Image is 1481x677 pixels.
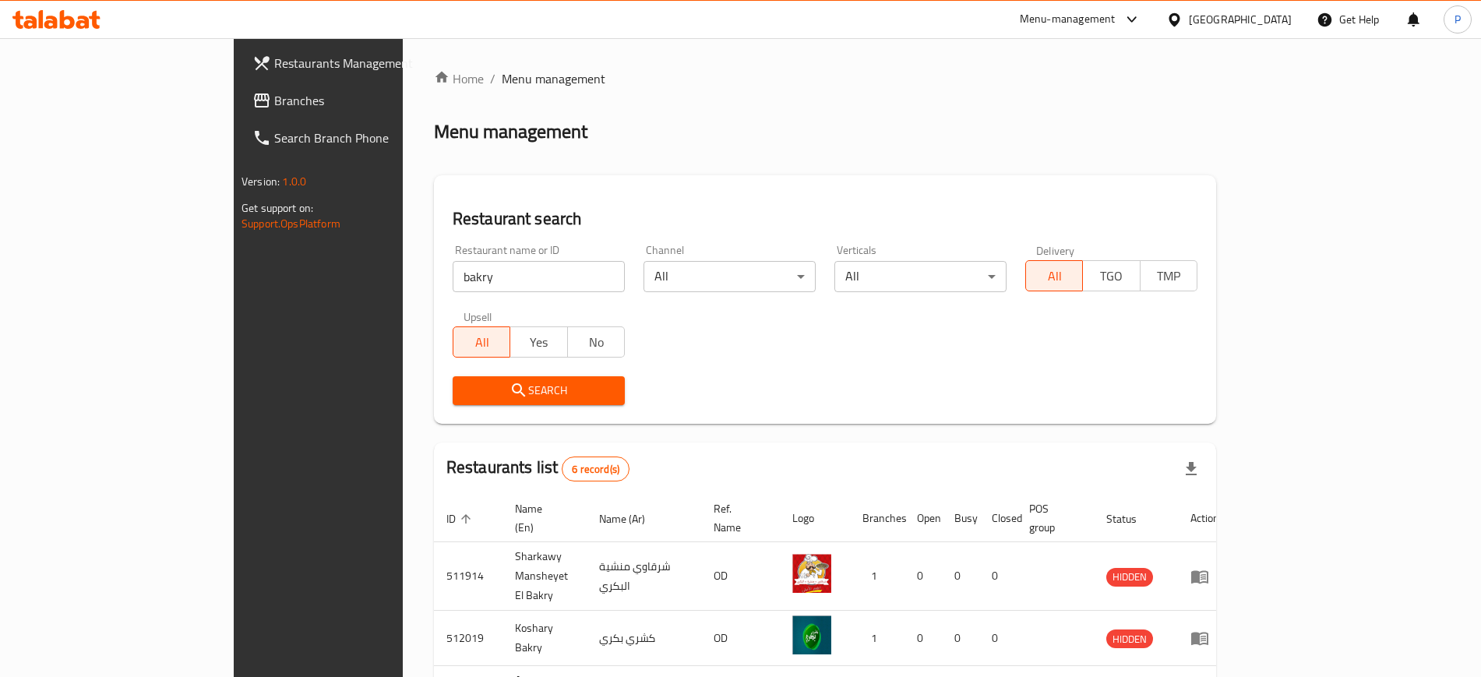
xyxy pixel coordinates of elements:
span: Yes [517,331,561,354]
span: Restaurants Management [274,54,468,72]
th: Busy [942,495,979,542]
span: 6 record(s) [562,462,629,477]
label: Delivery [1036,245,1075,256]
span: Version: [242,171,280,192]
h2: Restaurants list [446,456,629,481]
img: Sharkawy Mansheyet El Bakry [792,554,831,593]
div: Menu [1190,629,1219,647]
div: Export file [1172,450,1210,488]
td: شرقاوي منشية البكري [587,542,701,611]
span: Get support on: [242,198,313,218]
th: Action [1178,495,1232,542]
span: Name (En) [515,499,568,537]
span: Menu management [502,69,605,88]
td: 0 [942,611,979,666]
th: Logo [780,495,850,542]
td: 0 [942,542,979,611]
td: 1 [850,611,904,666]
span: All [1032,265,1077,287]
td: 1 [850,542,904,611]
td: 0 [904,611,942,666]
label: Upsell [464,311,492,322]
span: TGO [1089,265,1134,287]
span: 1.0.0 [282,171,306,192]
button: All [1025,260,1083,291]
button: Yes [510,326,567,358]
button: No [567,326,625,358]
nav: breadcrumb [434,69,1216,88]
td: 0 [979,542,1017,611]
th: Branches [850,495,904,542]
span: Search [465,381,612,400]
span: Status [1106,510,1157,528]
div: HIDDEN [1106,568,1153,587]
div: All [834,261,1007,292]
h2: Restaurant search [453,207,1197,231]
img: Koshary Bakry [792,615,831,654]
button: All [453,326,510,358]
li: / [490,69,495,88]
td: 0 [904,542,942,611]
div: Menu-management [1020,10,1116,29]
span: Name (Ar) [599,510,665,528]
span: All [460,331,504,354]
button: Search [453,376,625,405]
span: P [1455,11,1461,28]
td: OD [701,611,780,666]
span: HIDDEN [1106,568,1153,586]
a: Search Branch Phone [240,119,481,157]
div: Total records count [562,457,629,481]
td: 0 [979,611,1017,666]
a: Branches [240,82,481,119]
span: No [574,331,619,354]
span: POS group [1029,499,1075,537]
td: كشري بكري [587,611,701,666]
div: HIDDEN [1106,629,1153,648]
div: Menu [1190,567,1219,586]
td: Sharkawy Mansheyet El Bakry [502,542,587,611]
a: Support.OpsPlatform [242,213,340,234]
span: TMP [1147,265,1191,287]
input: Search for restaurant name or ID.. [453,261,625,292]
td: OD [701,542,780,611]
td: Koshary Bakry [502,611,587,666]
span: Ref. Name [714,499,761,537]
button: TGO [1082,260,1140,291]
div: [GEOGRAPHIC_DATA] [1189,11,1292,28]
span: Branches [274,91,468,110]
th: Open [904,495,942,542]
div: All [644,261,816,292]
span: ID [446,510,476,528]
span: HIDDEN [1106,630,1153,648]
button: TMP [1140,260,1197,291]
th: Closed [979,495,1017,542]
a: Restaurants Management [240,44,481,82]
h2: Menu management [434,119,587,144]
span: Search Branch Phone [274,129,468,147]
